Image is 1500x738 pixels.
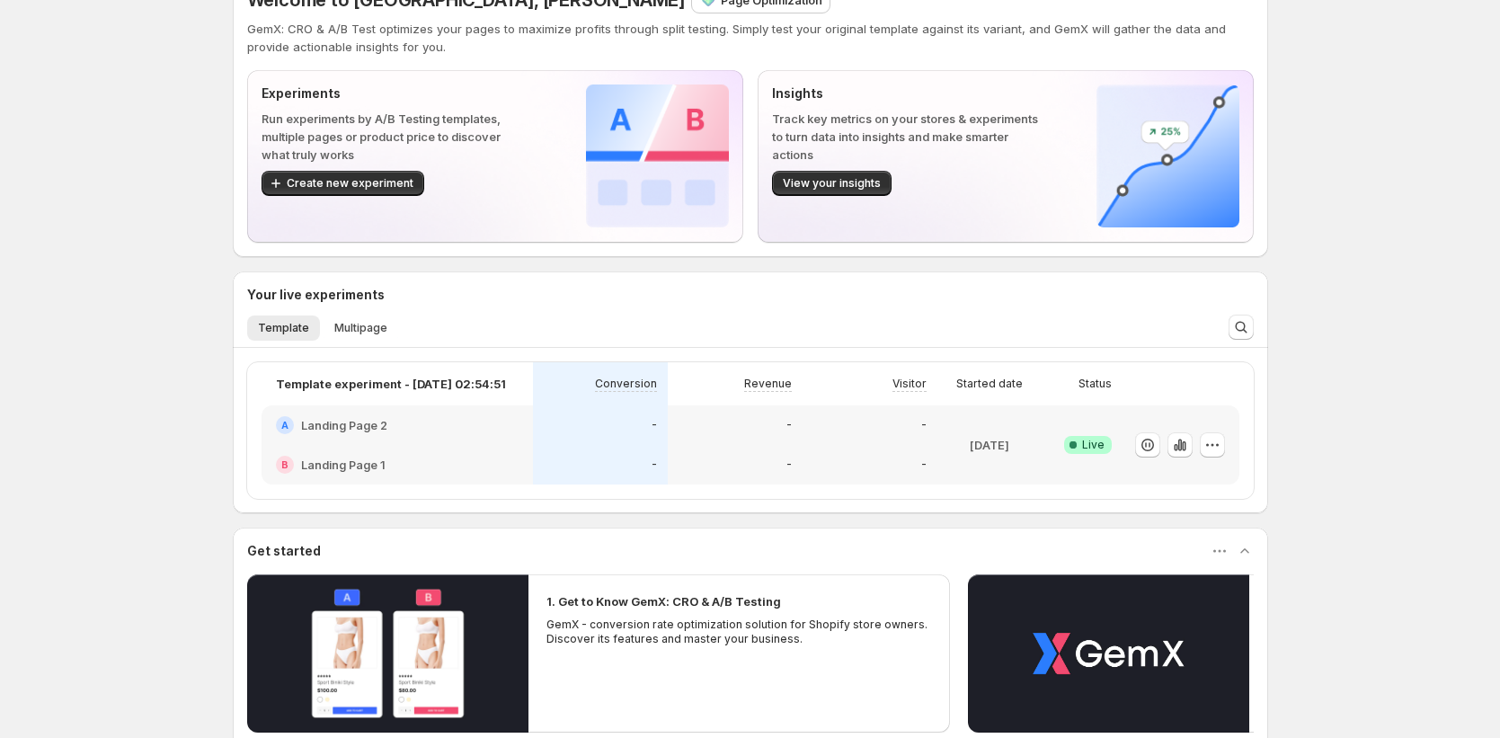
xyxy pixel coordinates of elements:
span: Template [258,321,309,335]
span: Create new experiment [287,176,413,191]
p: [DATE] [970,436,1009,454]
p: Experiments [262,84,528,102]
p: - [652,458,657,472]
button: Search and filter results [1229,315,1254,340]
button: Create new experiment [262,171,424,196]
p: Status [1078,377,1112,391]
button: View your insights [772,171,892,196]
p: Conversion [595,377,657,391]
p: Started date [956,377,1023,391]
p: - [786,458,792,472]
p: Run experiments by A/B Testing templates, multiple pages or product price to discover what truly ... [262,110,528,164]
p: Revenue [744,377,792,391]
p: Template experiment - [DATE] 02:54:51 [276,375,506,393]
p: Track key metrics on your stores & experiments to turn data into insights and make smarter actions [772,110,1039,164]
h3: Get started [247,542,321,560]
span: Live [1082,438,1105,452]
p: - [921,418,927,432]
p: GemX: CRO & A/B Test optimizes your pages to maximize profits through split testing. Simply test ... [247,20,1254,56]
p: - [786,418,792,432]
p: Insights [772,84,1039,102]
p: GemX - conversion rate optimization solution for Shopify store owners. Discover its features and ... [546,618,933,646]
span: View your insights [783,176,881,191]
h2: Landing Page 1 [301,456,386,474]
h2: B [281,459,288,470]
img: Experiments [586,84,729,227]
h2: 1. Get to Know GemX: CRO & A/B Testing [546,592,781,610]
button: Play video [247,574,528,733]
span: Multipage [334,321,387,335]
img: Insights [1096,84,1239,227]
h2: Landing Page 2 [301,416,387,434]
p: - [921,458,927,472]
h3: Your live experiments [247,286,385,304]
p: - [652,418,657,432]
h2: A [281,420,288,431]
p: Visitor [892,377,927,391]
button: Play video [968,574,1249,733]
